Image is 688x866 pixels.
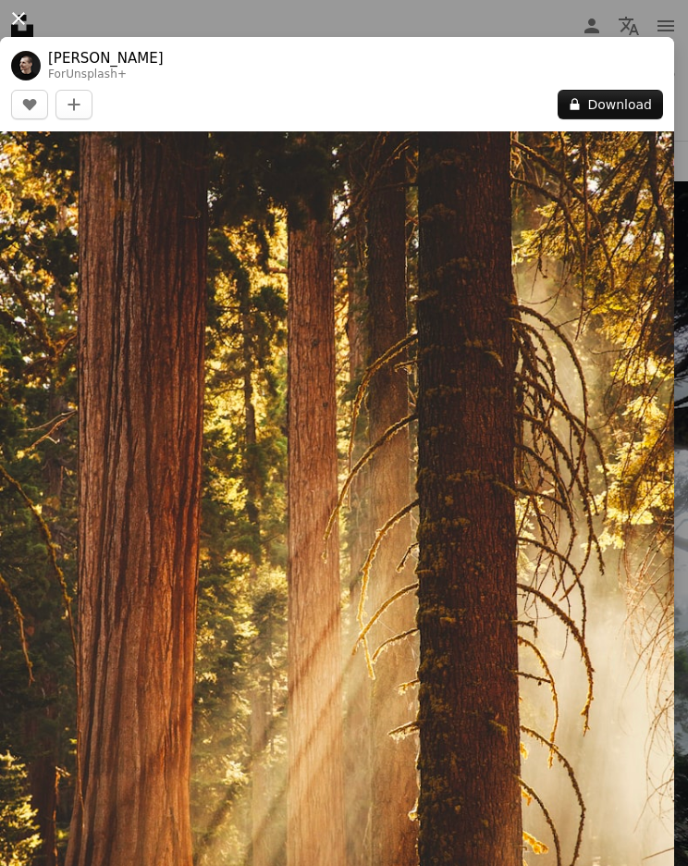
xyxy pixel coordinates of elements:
[558,90,663,119] button: Download
[48,49,164,68] a: [PERSON_NAME]
[48,68,164,82] div: For
[66,68,127,80] a: Unsplash+
[55,90,92,119] button: Add to Collection
[11,90,48,119] button: Like
[11,51,41,80] img: Go to Joshua Earle's profile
